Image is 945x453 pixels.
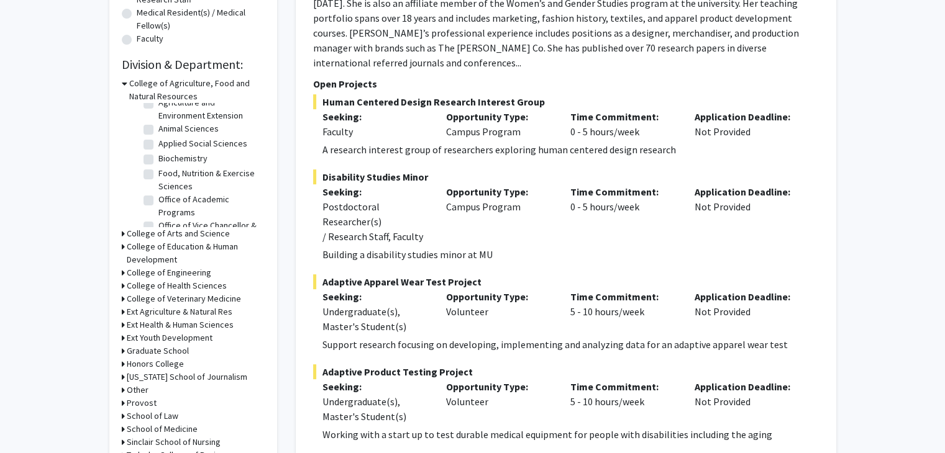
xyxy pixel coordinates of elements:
p: Time Commitment: [570,184,676,199]
div: Not Provided [685,109,810,139]
div: Not Provided [685,184,810,244]
p: Building a disability studies minor at MU [322,247,819,262]
label: Animal Sciences [158,122,219,135]
p: Time Commitment: [570,109,676,124]
span: Adaptive Product Testing Project [313,364,819,379]
label: Biochemistry [158,152,208,165]
h3: [US_STATE] School of Journalism [127,370,247,383]
h3: College of Engineering [127,266,211,279]
div: Volunteer [437,289,561,334]
p: Working with a start up to test durable medical equipment for people with disabilities including ... [322,427,819,442]
div: Undergraduate(s), Master's Student(s) [322,394,428,424]
h3: Sinclair School of Nursing [127,436,221,449]
h3: Ext Health & Human Sciences [127,318,234,331]
p: Opportunity Type: [446,289,552,304]
label: Applied Social Sciences [158,137,247,150]
p: Opportunity Type: [446,109,552,124]
p: A research interest group of researchers exploring human centered design research [322,142,819,157]
p: Seeking: [322,379,428,394]
p: Seeking: [322,289,428,304]
h3: College of Arts and Science [127,227,230,240]
h3: Other [127,383,148,397]
h3: College of Education & Human Development [127,240,265,266]
p: Seeking: [322,109,428,124]
span: Adaptive Apparel Wear Test Project [313,274,819,289]
h3: Provost [127,397,157,410]
p: Application Deadline: [695,184,800,199]
h3: Ext Youth Development [127,331,212,344]
h3: College of Health Sciences [127,279,227,292]
p: Time Commitment: [570,379,676,394]
div: Faculty [322,124,428,139]
label: Food, Nutrition & Exercise Sciences [158,167,262,193]
p: Application Deadline: [695,379,800,394]
p: Opportunity Type: [446,184,552,199]
span: Human Centered Design Research Interest Group [313,94,819,109]
div: Not Provided [685,289,810,334]
h3: School of Medicine [127,423,198,436]
div: Volunteer [437,379,561,424]
label: Office of Academic Programs [158,193,262,219]
h3: Ext Agriculture & Natural Res [127,305,232,318]
div: 5 - 10 hours/week [561,379,685,424]
div: 5 - 10 hours/week [561,289,685,334]
h3: Graduate School [127,344,189,357]
div: 0 - 5 hours/week [561,109,685,139]
label: Office of Vice Chancellor & Dean [158,219,262,245]
div: Campus Program [437,184,561,244]
h3: College of Agriculture, Food and Natural Resources [129,77,265,103]
p: Seeking: [322,184,428,199]
p: Opportunity Type: [446,379,552,394]
h2: Division & Department: [122,57,265,72]
p: Application Deadline: [695,289,800,304]
div: Campus Program [437,109,561,139]
label: Medical Resident(s) / Medical Fellow(s) [137,6,265,32]
label: Agriculture and Environment Extension [158,96,262,122]
p: Support research focusing on developing, implementing and analyzing data for an adaptive apparel ... [322,337,819,352]
div: Undergraduate(s), Master's Student(s) [322,304,428,334]
label: Faculty [137,32,163,45]
p: Application Deadline: [695,109,800,124]
div: Postdoctoral Researcher(s) / Research Staff, Faculty [322,199,428,244]
h3: College of Veterinary Medicine [127,292,241,305]
iframe: Chat [9,397,53,444]
div: Not Provided [685,379,810,424]
span: Disability Studies Minor [313,169,819,184]
h3: School of Law [127,410,178,423]
div: 0 - 5 hours/week [561,184,685,244]
p: Time Commitment: [570,289,676,304]
h3: Honors College [127,357,184,370]
p: Open Projects [313,76,819,91]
